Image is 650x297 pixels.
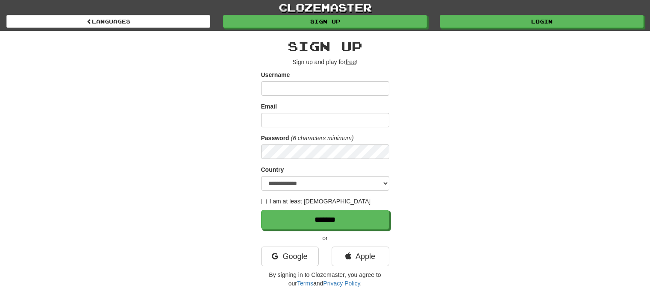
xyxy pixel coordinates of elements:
[323,280,360,287] a: Privacy Policy
[261,165,284,174] label: Country
[261,39,389,53] h2: Sign up
[261,271,389,288] p: By signing in to Clozemaster, you agree to our and .
[261,234,389,242] p: or
[440,15,644,28] a: Login
[223,15,427,28] a: Sign up
[261,102,277,111] label: Email
[261,197,371,206] label: I am at least [DEMOGRAPHIC_DATA]
[6,15,210,28] a: Languages
[261,71,290,79] label: Username
[261,199,267,204] input: I am at least [DEMOGRAPHIC_DATA]
[261,58,389,66] p: Sign up and play for !
[261,134,289,142] label: Password
[291,135,354,141] em: (6 characters minimum)
[297,280,313,287] a: Terms
[261,247,319,266] a: Google
[346,59,356,65] u: free
[332,247,389,266] a: Apple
